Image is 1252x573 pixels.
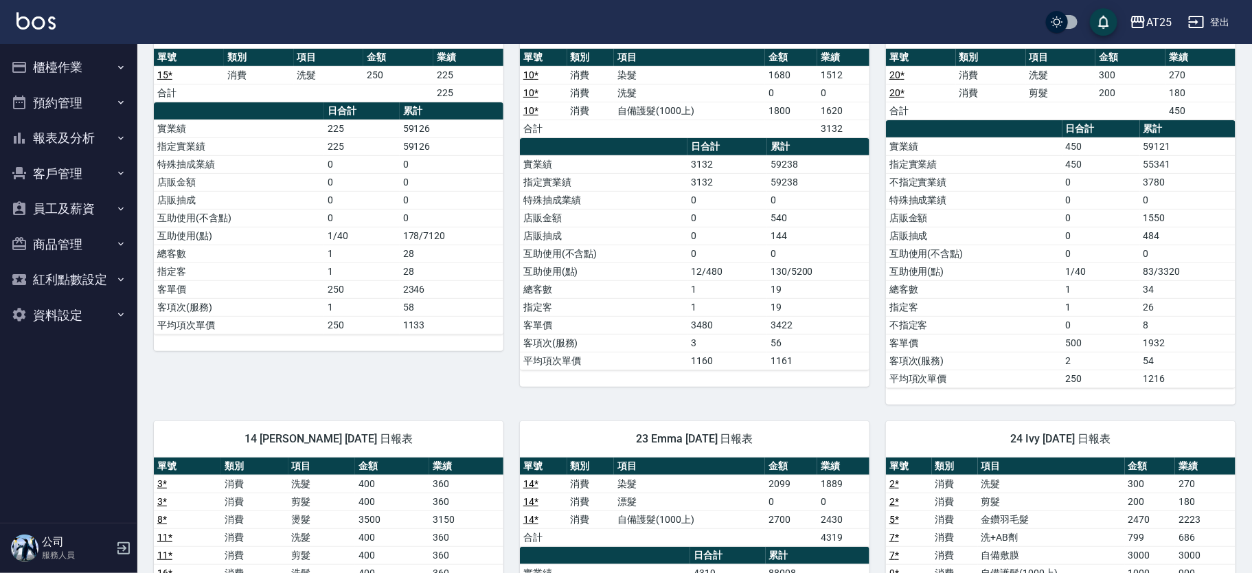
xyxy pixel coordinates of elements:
td: 0 [817,84,869,102]
th: 業績 [817,458,869,475]
td: 3 [687,334,767,352]
td: 12/480 [687,262,767,280]
td: 特殊抽成業績 [520,191,687,209]
td: 59121 [1140,137,1236,155]
th: 項目 [978,458,1125,475]
span: 23 Emma [DATE] 日報表 [536,432,853,446]
td: 消費 [932,510,978,528]
td: 洗髮 [288,528,356,546]
td: 2430 [817,510,869,528]
th: 單號 [520,458,567,475]
td: 剪髮 [978,493,1125,510]
td: 1932 [1140,334,1236,352]
td: 59238 [767,173,869,191]
td: 不指定實業績 [886,173,1062,191]
td: 799 [1125,528,1176,546]
table: a dense table [520,138,869,370]
td: 互助使用(點) [886,262,1062,280]
td: 1512 [817,66,869,84]
td: 互助使用(不含點) [154,209,324,227]
td: 3132 [687,173,767,191]
td: 83/3320 [1140,262,1236,280]
th: 金額 [1095,49,1165,67]
button: 登出 [1183,10,1236,35]
td: 自備護髮(1000上) [614,102,765,120]
button: 資料設定 [5,297,132,333]
td: 250 [363,66,433,84]
td: 店販抽成 [154,191,324,209]
td: 180 [1175,493,1236,510]
table: a dense table [154,49,503,102]
th: 日合計 [324,102,400,120]
td: 洗髮 [294,66,364,84]
td: 1/40 [324,227,400,245]
td: 0 [324,209,400,227]
td: 144 [767,227,869,245]
th: 類別 [567,458,615,475]
td: 58 [400,298,503,316]
td: 0 [1062,245,1140,262]
td: 金鑽羽毛髮 [978,510,1125,528]
td: 0 [324,173,400,191]
th: 單號 [886,458,932,475]
td: 消費 [221,475,288,493]
div: AT25 [1146,14,1172,31]
td: 消費 [567,66,615,84]
td: 1 [1062,298,1140,316]
td: 3000 [1175,546,1236,564]
span: 24 Ivy [DATE] 日報表 [902,432,1219,446]
th: 累計 [400,102,503,120]
img: Logo [16,12,56,30]
td: 指定實業績 [886,155,1062,173]
td: 270 [1175,475,1236,493]
td: 200 [1125,493,1176,510]
td: 消費 [567,510,615,528]
td: 1 [687,280,767,298]
td: 消費 [956,66,1026,84]
th: 項目 [614,458,765,475]
table: a dense table [520,458,869,547]
td: 59126 [400,137,503,155]
th: 累計 [767,138,869,156]
td: 消費 [932,493,978,510]
th: 業績 [433,49,503,67]
td: 225 [433,84,503,102]
td: 1889 [817,475,869,493]
td: 130/5200 [767,262,869,280]
td: 360 [429,493,503,510]
td: 洗髮 [288,475,356,493]
td: 54 [1140,352,1236,370]
button: 商品管理 [5,227,132,262]
td: 0 [817,493,869,510]
td: 400 [355,528,429,546]
th: 業績 [1165,49,1236,67]
td: 特殊抽成業績 [886,191,1062,209]
td: 3000 [1125,546,1176,564]
th: 類別 [224,49,294,67]
td: 2700 [765,510,817,528]
td: 0 [767,245,869,262]
td: 2470 [1125,510,1176,528]
button: 員工及薪資 [5,191,132,227]
td: 消費 [221,493,288,510]
th: 項目 [1026,49,1096,67]
h5: 公司 [42,535,112,549]
td: 染髮 [614,475,765,493]
td: 225 [433,66,503,84]
td: 3780 [1140,173,1236,191]
td: 互助使用(點) [520,262,687,280]
td: 400 [355,493,429,510]
td: 2223 [1175,510,1236,528]
td: 消費 [567,84,615,102]
th: 業績 [817,49,869,67]
table: a dense table [520,49,869,138]
td: 總客數 [886,280,1062,298]
button: 報表及分析 [5,120,132,156]
td: 1160 [687,352,767,370]
td: 剪髮 [288,493,356,510]
td: 消費 [567,102,615,120]
td: 合計 [520,120,567,137]
td: 1680 [765,66,817,84]
td: 2 [1062,352,1140,370]
td: 指定客 [520,298,687,316]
